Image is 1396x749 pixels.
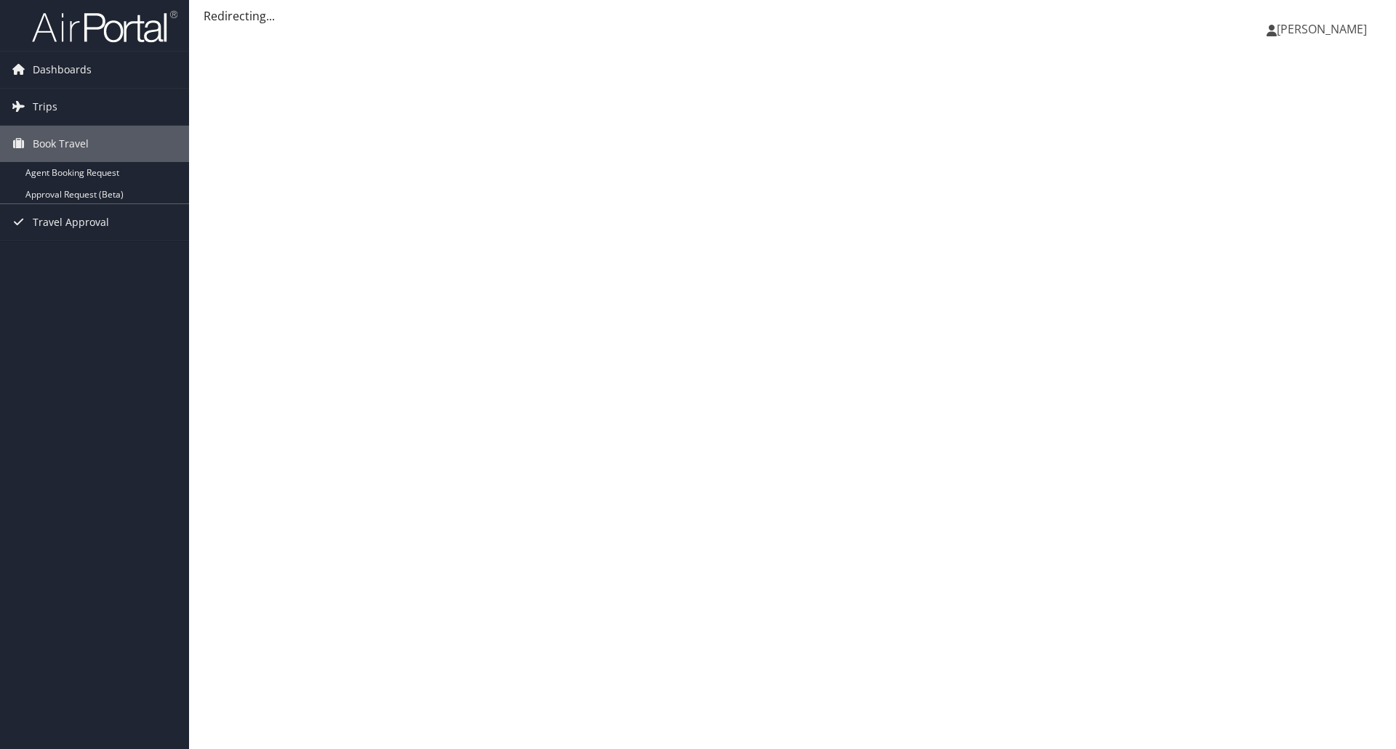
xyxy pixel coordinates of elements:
[204,7,1381,25] div: Redirecting...
[33,89,57,125] span: Trips
[32,9,177,44] img: airportal-logo.png
[1267,7,1381,51] a: [PERSON_NAME]
[1277,21,1367,37] span: [PERSON_NAME]
[33,204,109,240] span: Travel Approval
[33,126,89,162] span: Book Travel
[33,52,92,88] span: Dashboards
